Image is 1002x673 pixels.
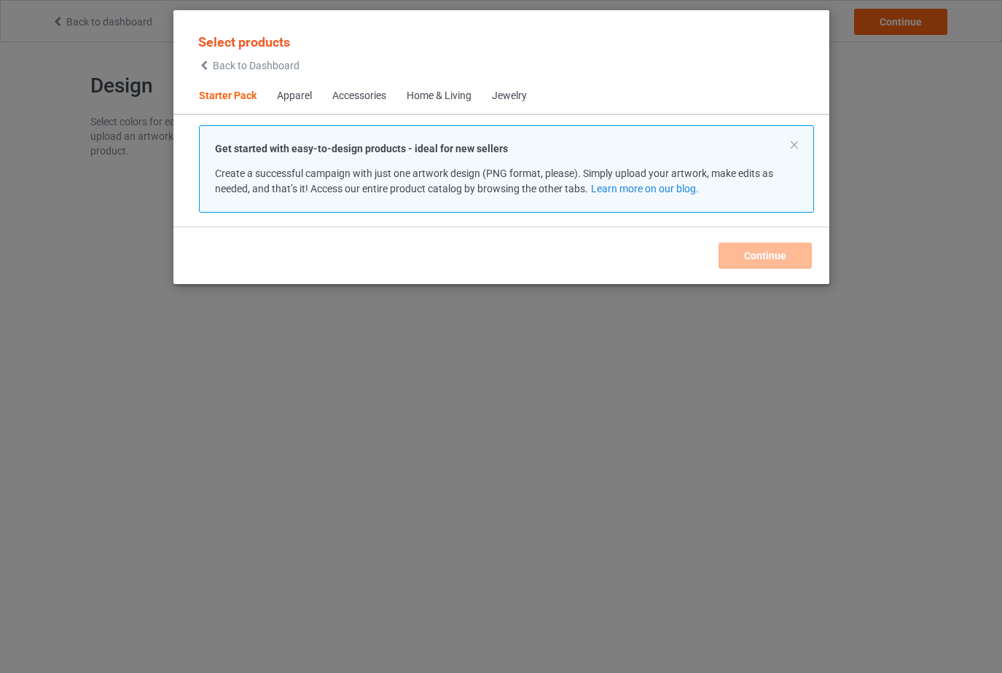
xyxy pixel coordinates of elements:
[407,89,471,103] div: Home & Living
[492,89,527,103] div: Jewelry
[198,34,290,50] span: Select products
[277,89,312,103] div: Apparel
[215,168,773,194] span: Create a successful campaign with just one artwork design (PNG format, please). Simply upload you...
[590,183,698,194] a: Learn more on our blog.
[189,79,267,114] span: Starter Pack
[332,89,386,103] div: Accessories
[213,60,300,71] span: Back to Dashboard
[215,143,508,154] strong: Get started with easy-to-design products - ideal for new sellers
